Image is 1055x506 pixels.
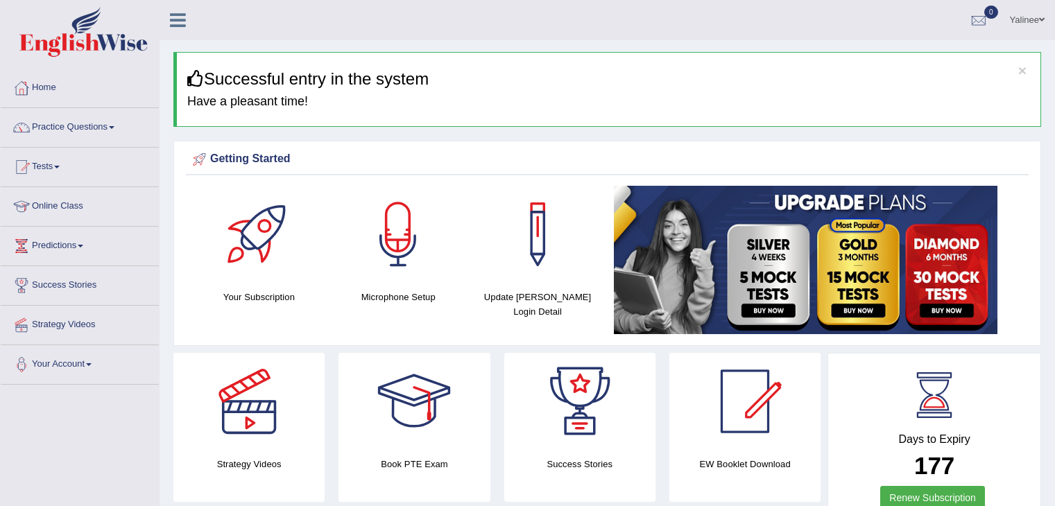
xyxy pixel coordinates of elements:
[187,95,1030,109] h4: Have a pleasant time!
[1,306,159,340] a: Strategy Videos
[1018,63,1027,78] button: ×
[475,290,601,319] h4: Update [PERSON_NAME] Login Detail
[189,149,1025,170] div: Getting Started
[173,457,325,471] h4: Strategy Videos
[914,452,954,479] b: 177
[669,457,821,471] h4: EW Booklet Download
[504,457,655,471] h4: Success Stories
[1,148,159,182] a: Tests
[196,290,322,304] h4: Your Subscription
[338,457,490,471] h4: Book PTE Exam
[187,70,1030,88] h3: Successful entry in the system
[1,108,159,143] a: Practice Questions
[1,227,159,261] a: Predictions
[984,6,998,19] span: 0
[1,69,159,103] a: Home
[843,433,1025,446] h4: Days to Expiry
[336,290,461,304] h4: Microphone Setup
[1,187,159,222] a: Online Class
[1,266,159,301] a: Success Stories
[614,186,997,334] img: small5.jpg
[1,345,159,380] a: Your Account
